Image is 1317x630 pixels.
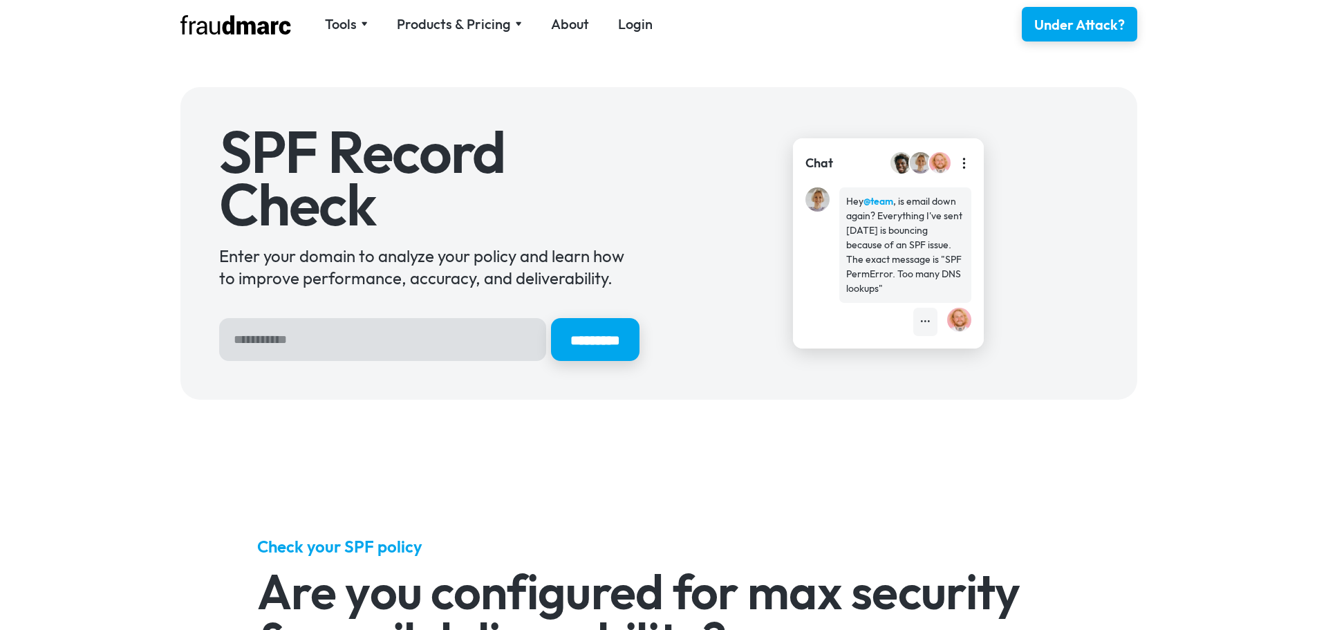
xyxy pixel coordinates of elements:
div: Tools [325,15,357,34]
div: Hey , is email down again? Everything I've sent [DATE] is bouncing because of an SPF issue. The e... [846,194,964,296]
div: Products & Pricing [397,15,511,34]
h1: SPF Record Check [219,126,639,230]
a: Login [618,15,653,34]
div: Products & Pricing [397,15,522,34]
div: Chat [805,154,833,172]
div: ••• [920,315,931,329]
strong: @team [863,195,893,207]
div: Enter your domain to analyze your policy and learn how to improve performance, accuracy, and deli... [219,245,639,289]
div: Under Attack? [1034,15,1125,35]
form: Hero Sign Up Form [219,318,639,361]
a: Under Attack? [1022,7,1137,41]
div: Tools [325,15,368,34]
h5: Check your SPF policy [257,535,1060,557]
a: About [551,15,589,34]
